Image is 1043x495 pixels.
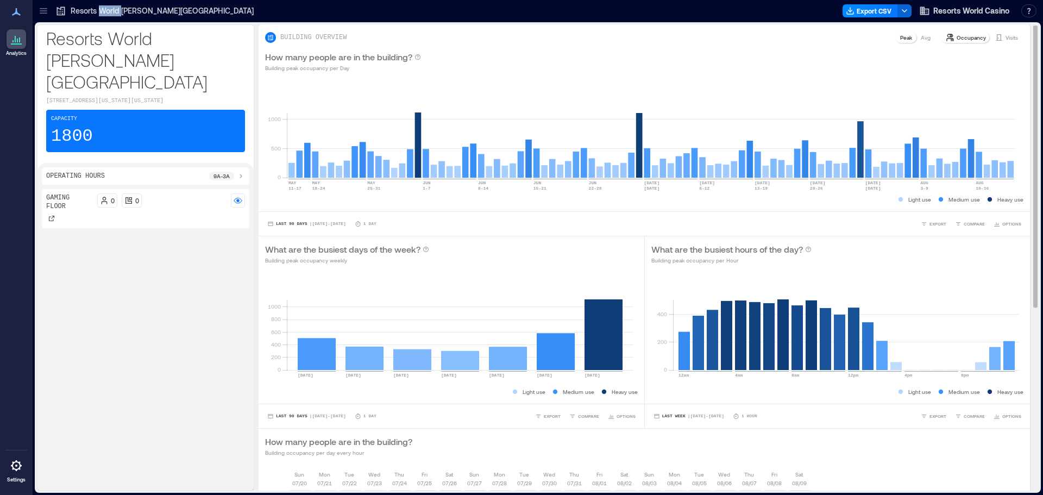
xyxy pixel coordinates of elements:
p: Light use [523,387,545,396]
p: Thu [569,470,579,479]
p: 07/20 [292,479,307,487]
p: 08/05 [692,479,707,487]
p: Resorts World [PERSON_NAME][GEOGRAPHIC_DATA] [71,5,254,16]
text: MAY [288,180,297,185]
text: [DATE] [810,180,826,185]
text: 11-17 [288,186,301,191]
tspan: 1000 [268,116,281,122]
p: How many people are in the building? [265,51,412,64]
text: JUN [423,180,431,185]
p: Medium use [563,387,594,396]
span: COMPARE [578,413,599,419]
text: 8-14 [478,186,488,191]
button: Resorts World Casino [916,2,1013,20]
button: Last 90 Days |[DATE]-[DATE] [265,218,348,229]
p: 1 Day [363,413,376,419]
tspan: 800 [271,316,281,322]
text: MAY [312,180,321,185]
p: Building peak occupancy per Hour [651,256,812,265]
text: AUG [976,180,984,185]
p: Mon [669,470,680,479]
text: 25-31 [367,186,380,191]
p: Sun [294,470,304,479]
text: [DATE] [489,373,505,378]
text: JUN [478,180,486,185]
p: 07/29 [517,479,532,487]
p: Thu [744,470,754,479]
p: Mon [494,470,505,479]
tspan: 500 [271,145,281,152]
button: OPTIONS [991,411,1023,422]
p: 07/24 [392,479,407,487]
p: Fri [771,470,777,479]
text: [DATE] [865,180,881,185]
text: 18-24 [312,186,325,191]
text: 8pm [961,373,969,378]
p: Light use [908,195,931,204]
text: 1-7 [423,186,431,191]
tspan: 0 [663,366,667,373]
p: Heavy use [997,195,1023,204]
span: EXPORT [544,413,561,419]
p: What are the busiest hours of the day? [651,243,803,256]
p: [STREET_ADDRESS][US_STATE][US_STATE] [46,97,245,105]
text: [DATE] [537,373,552,378]
p: Analytics [6,50,27,57]
tspan: 400 [657,311,667,317]
p: Occupancy [957,33,986,42]
p: Fri [596,470,602,479]
p: What are the busiest days of the week? [265,243,420,256]
p: Wed [368,470,380,479]
p: 08/06 [717,479,732,487]
span: OPTIONS [1002,221,1021,227]
p: Sat [795,470,803,479]
p: 07/26 [442,479,457,487]
p: 07/30 [542,479,557,487]
span: COMPARE [964,221,985,227]
tspan: 0 [278,174,281,180]
p: 0 [135,196,139,205]
text: JUN [533,180,542,185]
p: Building peak occupancy weekly [265,256,429,265]
tspan: 1000 [268,303,281,310]
p: Tue [519,470,529,479]
text: 12am [678,373,689,378]
p: 07/23 [367,479,382,487]
p: Sat [445,470,453,479]
button: OPTIONS [606,411,638,422]
button: EXPORT [919,411,948,422]
p: 07/25 [417,479,432,487]
p: Settings [7,477,26,483]
text: 6-12 [699,186,709,191]
text: 4am [735,373,743,378]
p: How many people are in the building? [265,435,412,448]
p: Tue [694,470,704,479]
p: Building occupancy per day every hour [265,448,412,457]
p: 1 Hour [742,413,757,419]
tspan: 200 [271,354,281,360]
button: COMPARE [953,411,987,422]
p: 1 Day [363,221,376,227]
p: 0 [111,196,115,205]
text: AUG [920,180,928,185]
p: 07/27 [467,479,482,487]
button: COMPARE [567,411,601,422]
p: Sun [644,470,654,479]
text: 4pm [904,373,913,378]
p: Wed [543,470,555,479]
text: 12pm [848,373,858,378]
tspan: 200 [657,339,667,345]
p: Wed [718,470,730,479]
p: Medium use [948,195,980,204]
p: BUILDING OVERVIEW [280,33,347,42]
button: Last 90 Days |[DATE]-[DATE] [265,411,348,422]
p: 07/21 [317,479,332,487]
span: OPTIONS [1002,413,1021,419]
text: [DATE] [441,373,457,378]
tspan: 400 [271,341,281,348]
p: 07/28 [492,479,507,487]
tspan: 600 [271,329,281,335]
span: EXPORT [929,413,946,419]
p: Heavy use [997,387,1023,396]
p: Fri [422,470,428,479]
